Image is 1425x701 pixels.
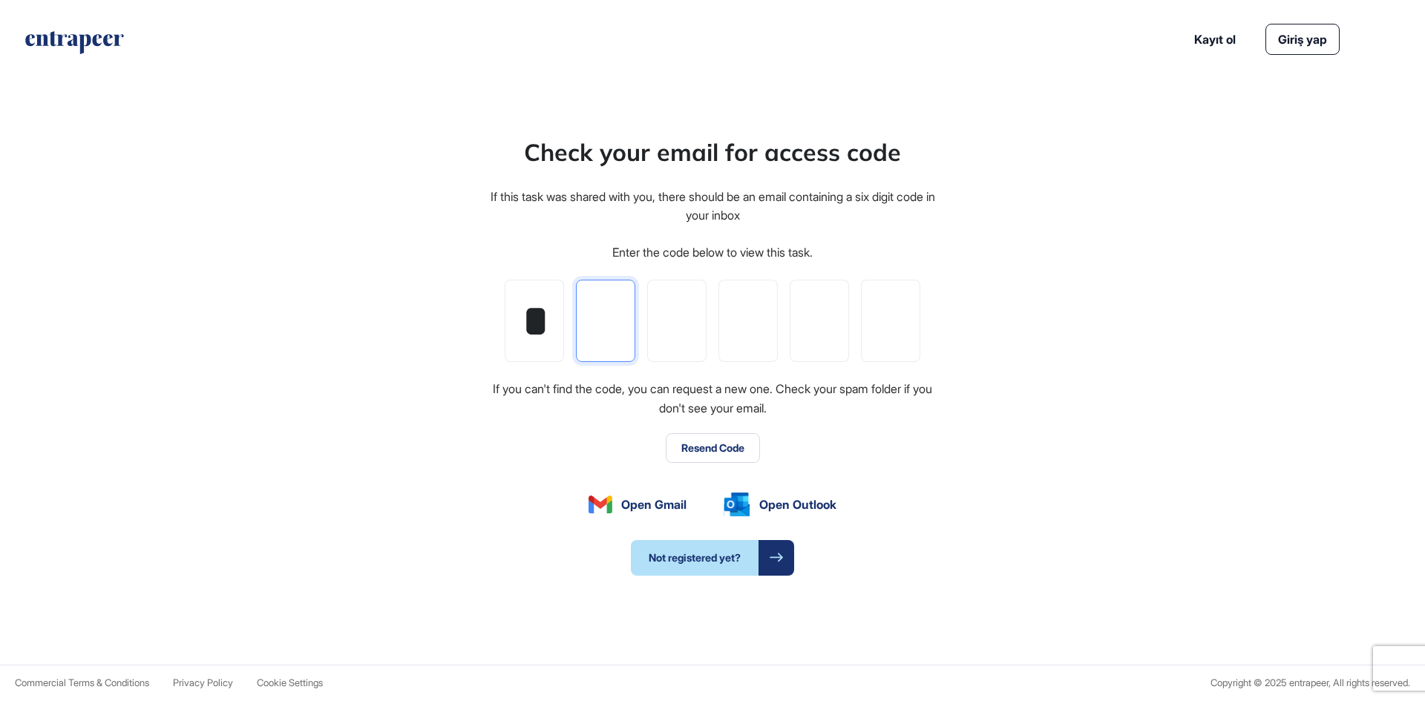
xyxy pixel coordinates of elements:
[15,677,149,688] a: Commercial Terms & Conditions
[1265,24,1340,55] a: Giriş yap
[1194,30,1236,48] a: Kayıt ol
[666,433,760,463] button: Resend Code
[524,134,901,170] div: Check your email for access code
[24,31,125,59] a: entrapeer-logo
[612,243,813,263] div: Enter the code below to view this task.
[589,496,687,513] a: Open Gmail
[488,188,937,226] div: If this task was shared with you, there should be an email containing a six digit code in your inbox
[621,496,687,513] span: Open Gmail
[759,496,836,513] span: Open Outlook
[631,540,794,576] a: Not registered yet?
[173,677,233,688] a: Privacy Policy
[1211,677,1410,688] div: Copyright © 2025 entrapeer, All rights reserved.
[724,493,836,516] a: Open Outlook
[631,540,759,576] span: Not registered yet?
[257,677,323,688] a: Cookie Settings
[488,380,937,418] div: If you can't find the code, you can request a new one. Check your spam folder if you don't see yo...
